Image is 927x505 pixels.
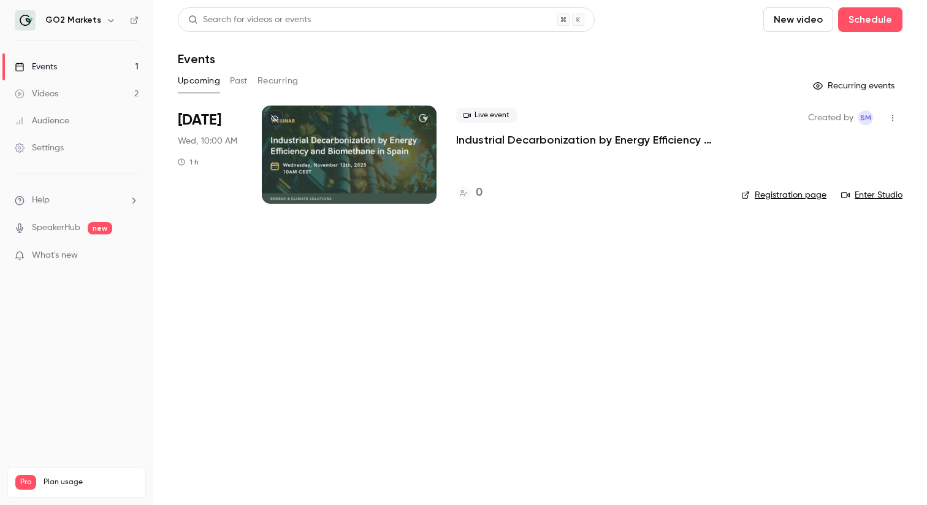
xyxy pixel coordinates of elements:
span: Created by [808,110,853,125]
button: New video [763,7,833,32]
span: Help [32,194,50,207]
button: Recurring events [807,76,902,96]
a: SpeakerHub [32,222,80,234]
h6: GO2 Markets [45,14,101,26]
div: Search for videos or events [188,13,311,26]
iframe: Noticeable Trigger [124,250,139,261]
h1: Events [178,52,215,66]
span: What's new [32,249,78,262]
span: SM [860,110,871,125]
a: Registration page [741,189,826,201]
div: Settings [15,142,64,154]
button: Schedule [838,7,902,32]
button: Recurring [257,71,299,91]
div: 1 h [178,157,199,167]
li: help-dropdown-opener [15,194,139,207]
span: Pro [15,475,36,490]
a: Enter Studio [841,189,902,201]
span: Live event [456,108,517,123]
div: Events [15,61,57,73]
span: Sophia Mwema [858,110,873,125]
button: Upcoming [178,71,220,91]
div: Videos [15,88,58,100]
div: Nov 12 Wed, 10:00 AM (Europe/Berlin) [178,106,242,204]
a: 0 [456,185,483,201]
h4: 0 [476,185,483,201]
span: new [88,222,112,234]
div: Audience [15,115,69,127]
a: Industrial Decarbonization by Energy Efficiency and Biomethane in [GEOGRAPHIC_DATA] [456,133,722,147]
span: [DATE] [178,110,221,130]
span: Wed, 10:00 AM [178,135,237,147]
span: Plan usage [44,477,138,487]
img: GO2 Markets [15,10,35,30]
button: Past [230,71,248,91]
